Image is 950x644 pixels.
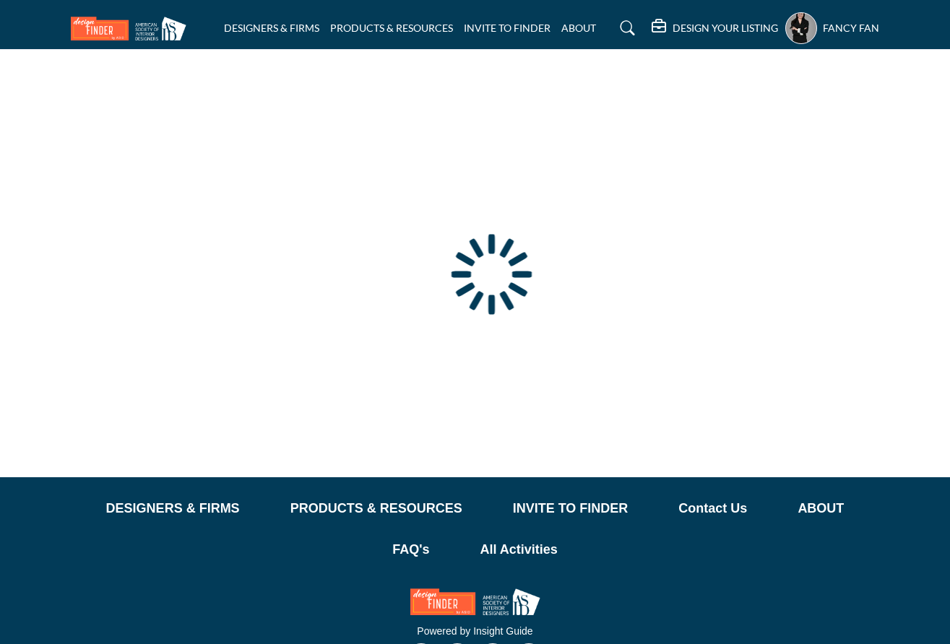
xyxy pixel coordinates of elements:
a: INVITE TO FINDER [464,22,550,34]
a: All Activities [480,540,557,560]
a: ABOUT [561,22,596,34]
a: Powered by Insight Guide [417,625,532,637]
img: No Site Logo [410,588,540,615]
h5: Fancy Fan [823,21,879,35]
a: Search [606,17,644,40]
a: FAQ's [392,540,429,560]
a: Contact Us [678,499,747,518]
a: PRODUCTS & RESOURCES [290,499,462,518]
a: DESIGNERS & FIRMS [106,499,240,518]
a: ABOUT [798,499,844,518]
a: DESIGNERS & FIRMS [224,22,319,34]
div: DESIGN YOUR LISTING [652,19,778,37]
h5: DESIGN YOUR LISTING [673,22,778,35]
button: Show hide supplier dropdown [785,12,817,44]
a: INVITE TO FINDER [513,499,629,518]
img: Site Logo [71,17,194,40]
a: PRODUCTS & RESOURCES [330,22,453,34]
